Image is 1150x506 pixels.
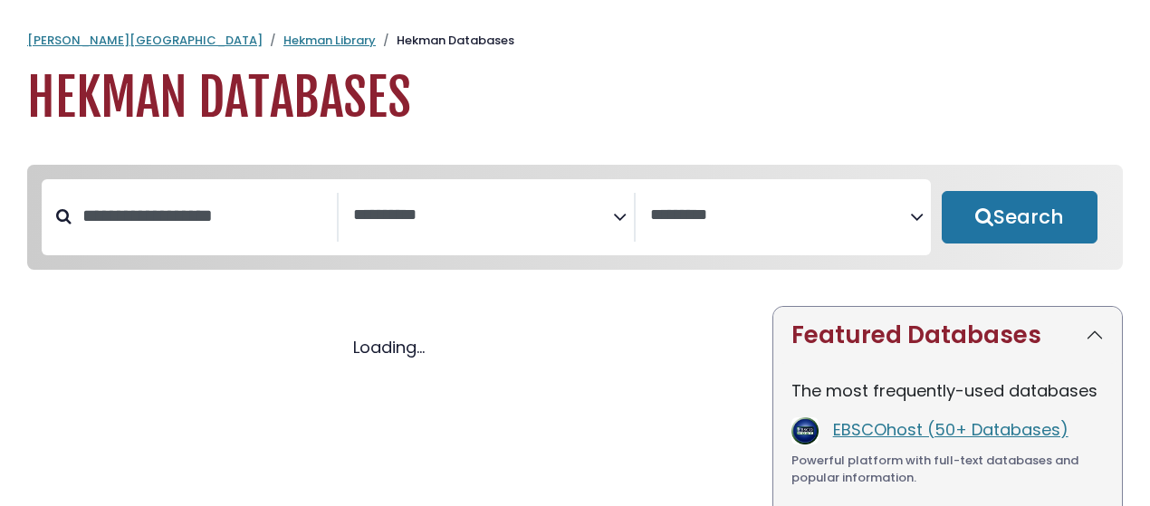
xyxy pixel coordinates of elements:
[791,378,1104,403] p: The most frequently-used databases
[833,418,1069,441] a: EBSCOhost (50+ Databases)
[376,32,514,50] li: Hekman Databases
[27,68,1123,129] h1: Hekman Databases
[791,452,1104,487] div: Powerful platform with full-text databases and popular information.
[650,206,910,225] textarea: Search
[27,165,1123,270] nav: Search filters
[283,32,376,49] a: Hekman Library
[27,32,1123,50] nav: breadcrumb
[72,201,337,231] input: Search database by title or keyword
[27,32,263,49] a: [PERSON_NAME][GEOGRAPHIC_DATA]
[353,206,613,225] textarea: Search
[773,307,1122,364] button: Featured Databases
[27,335,751,359] div: Loading...
[942,191,1097,243] button: Submit for Search Results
